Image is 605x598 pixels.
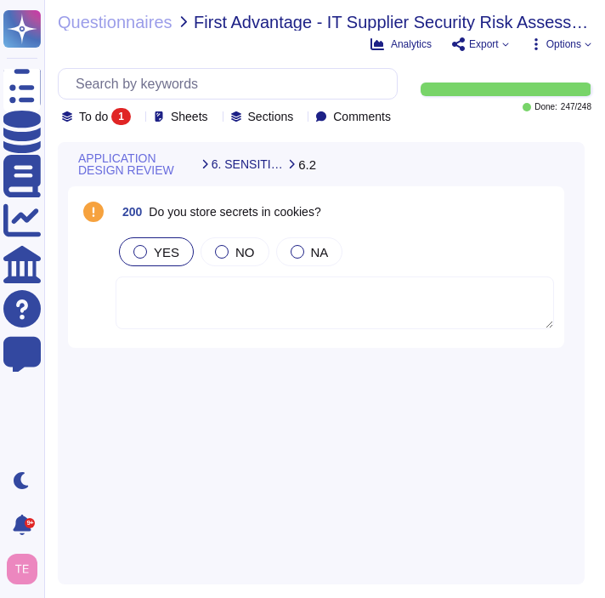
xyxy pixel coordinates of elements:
div: 9+ [25,518,35,528]
span: NA [311,245,329,259]
input: Search by keywords [67,69,397,99]
span: APPLICATION DESIGN REVIEW [78,152,198,176]
span: NO [235,245,255,259]
span: YES [154,245,179,259]
span: To do [79,111,108,122]
button: Analytics [370,37,432,51]
span: Sections [248,111,294,122]
button: user [3,550,49,588]
span: First Advantage - IT Supplier Security Risk Assessment Combined Questionnaire v7.0 AI [194,14,591,31]
div: 1 [111,108,131,125]
span: Export [469,39,499,49]
span: Done: [534,103,557,111]
span: Options [546,39,581,49]
span: Questionnaires [58,14,172,31]
span: 247 / 248 [561,103,591,111]
span: 6. SENSITIVE DATA [212,158,285,170]
span: Sheets [171,111,208,122]
img: user [7,554,37,584]
span: Analytics [391,39,432,49]
span: 6.2 [298,158,316,171]
span: Comments [333,111,391,122]
span: 200 [116,206,142,218]
span: Do you store secrets in cookies? [149,205,320,219]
